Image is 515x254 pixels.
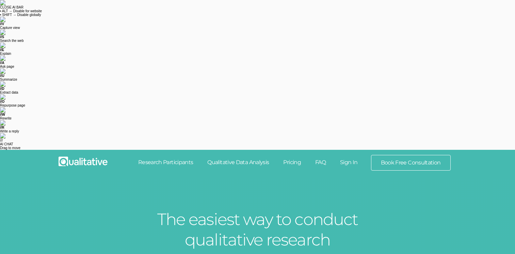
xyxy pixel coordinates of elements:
a: FAQ [308,155,333,170]
h1: The easiest way to conduct qualitative research [156,209,360,250]
a: Qualitative Data Analysis [200,155,276,170]
a: Pricing [276,155,308,170]
a: Book Free Consultation [371,155,450,170]
a: Sign In [333,155,365,170]
a: Research Participants [131,155,200,170]
img: Qualitative [59,157,108,166]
